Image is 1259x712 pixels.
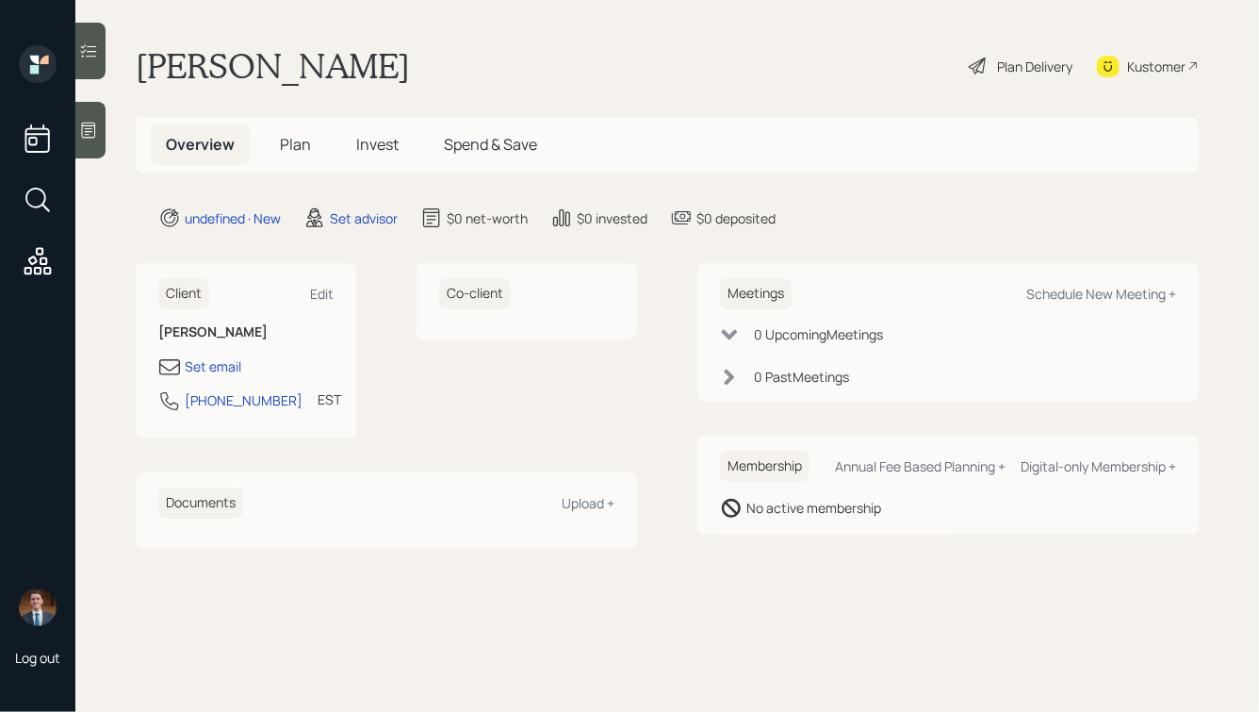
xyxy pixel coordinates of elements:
[447,208,528,228] div: $0 net-worth
[754,324,883,344] div: 0 Upcoming Meeting s
[356,134,399,155] span: Invest
[185,208,281,228] div: undefined · New
[696,208,776,228] div: $0 deposited
[158,324,334,340] h6: [PERSON_NAME]
[318,389,341,409] div: EST
[185,356,241,376] div: Set email
[439,278,511,309] h6: Co-client
[158,278,209,309] h6: Client
[746,498,881,518] div: No active membership
[720,451,809,482] h6: Membership
[19,588,57,626] img: hunter_neumayer.jpg
[835,457,1006,475] div: Annual Fee Based Planning +
[185,390,302,410] div: [PHONE_NUMBER]
[754,367,849,387] div: 0 Past Meeting s
[280,134,311,155] span: Plan
[577,208,647,228] div: $0 invested
[15,649,60,667] div: Log out
[1127,57,1185,76] div: Kustomer
[136,45,410,87] h1: [PERSON_NAME]
[997,57,1072,76] div: Plan Delivery
[562,494,614,512] div: Upload +
[1021,457,1176,475] div: Digital-only Membership +
[720,278,792,309] h6: Meetings
[444,134,537,155] span: Spend & Save
[330,208,398,228] div: Set advisor
[1026,285,1176,303] div: Schedule New Meeting +
[310,285,334,303] div: Edit
[166,134,235,155] span: Overview
[158,488,243,519] h6: Documents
